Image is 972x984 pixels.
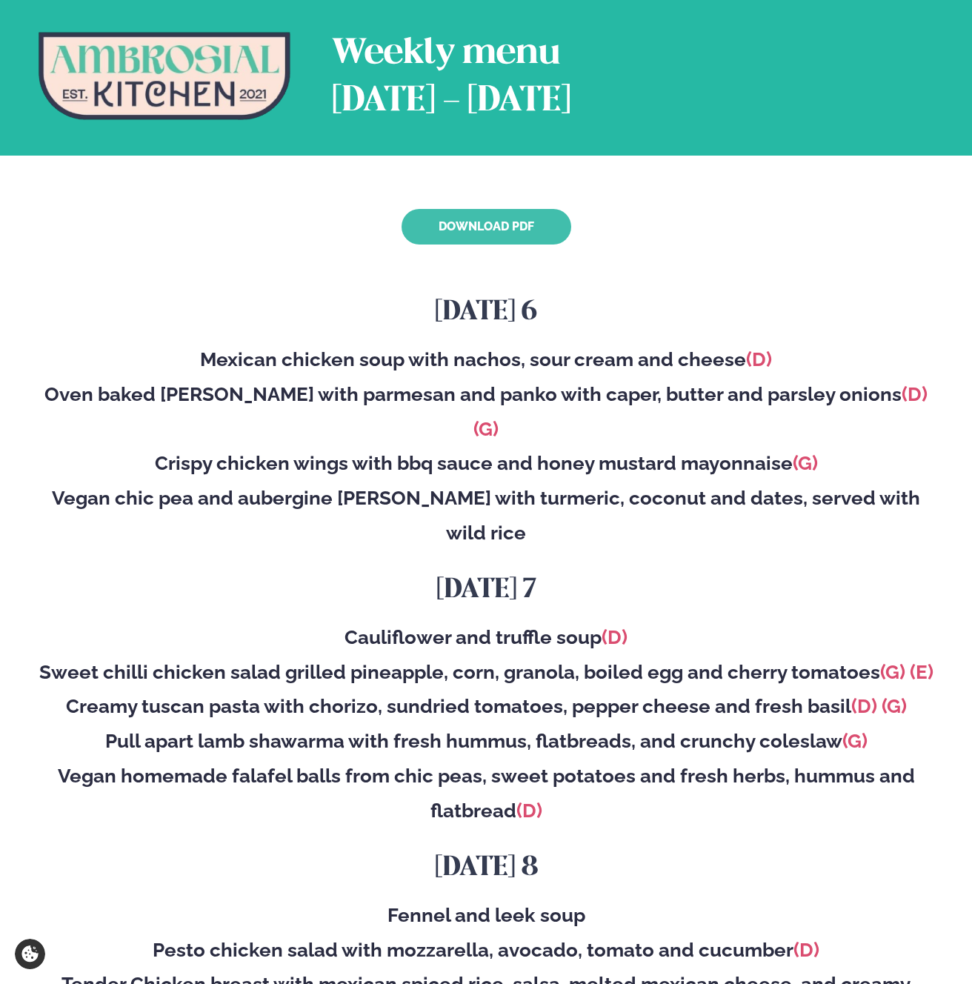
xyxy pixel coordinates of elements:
[793,939,819,961] span: (D)
[39,32,290,120] img: Logo
[332,78,571,125] div: [DATE] - [DATE]
[851,695,907,717] span: (D) (G)
[39,377,933,447] div: Oven baked [PERSON_NAME] with parmesan and panko with caper, butter and parsley onions
[39,295,933,330] h3: [DATE] 6
[39,724,933,759] div: Pull apart lamb shawarma with fresh hummus, flatbreads, and crunchy coleslaw
[39,759,933,828] div: Vegan homemade falafel balls from chic peas, sweet potatoes and fresh herbs, hummus and flatbread
[842,730,868,752] span: (G)
[793,452,818,474] span: (G)
[39,573,933,608] h3: [DATE] 7
[473,383,928,440] span: (D) (G)
[39,933,933,968] div: Pesto chicken salad with mozzarella, avocado, tomato and cucumber
[602,626,628,648] span: (D)
[39,689,933,724] div: Creamy tuscan pasta with chorizo, sundried tomatoes, pepper cheese and fresh basil
[516,799,542,822] span: (D)
[39,342,933,377] div: Mexican chicken soup with nachos, sour cream and cheese
[15,939,45,969] a: Cookie settings
[39,898,933,933] div: Fennel and leek soup
[39,446,933,481] div: Crispy chicken wings with bbq sauce and honey mustard mayonnaise
[39,851,933,886] h3: [DATE] 8
[39,481,933,551] div: Vegan chic pea and aubergine [PERSON_NAME] with turmeric, coconut and dates, served with wild rice
[39,655,933,690] div: Sweet chilli chicken salad grilled pineapple, corn, granola, boiled egg and cherry tomatoes
[332,30,571,78] div: Weekly menu
[746,348,772,370] span: (D)
[402,209,571,245] a: Download PDF
[39,620,933,655] div: Cauliflower and truffle soup
[880,661,933,683] span: (G) (E)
